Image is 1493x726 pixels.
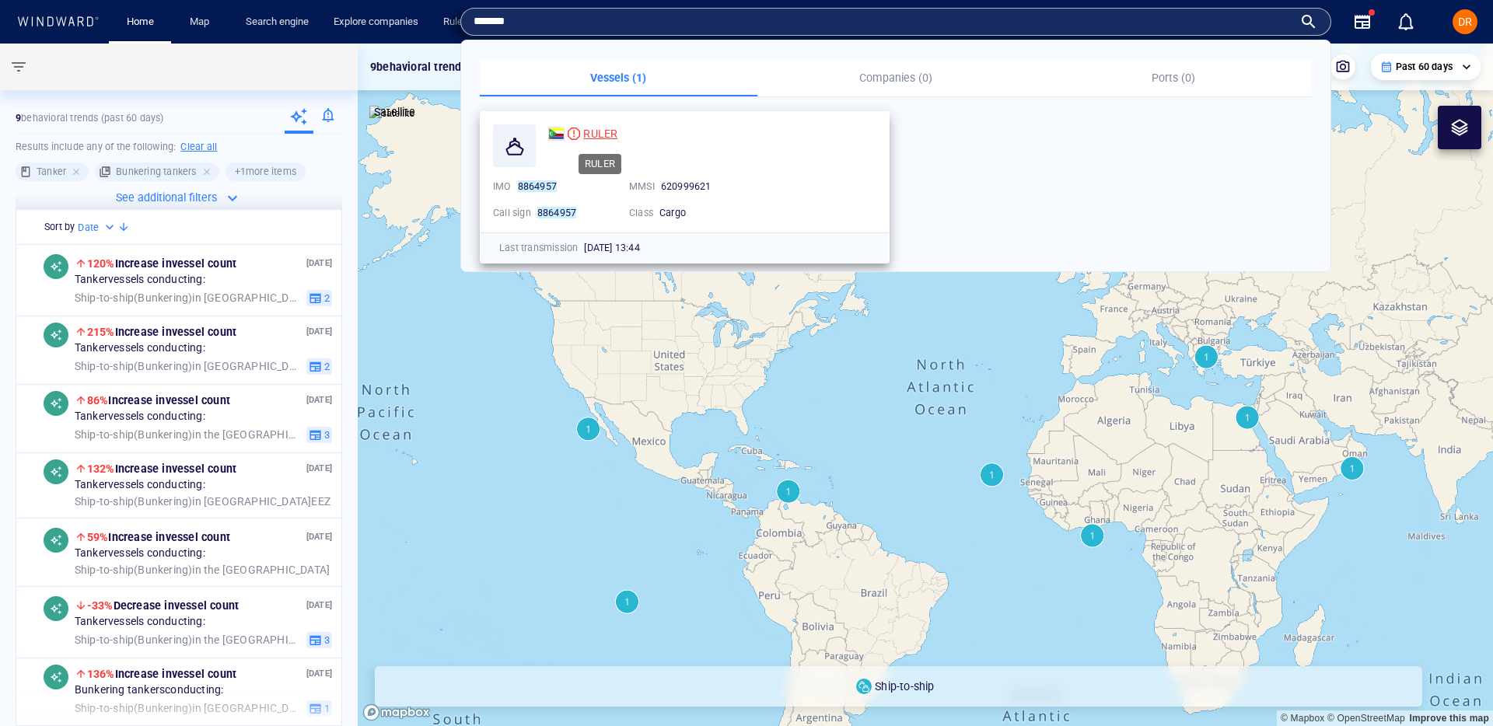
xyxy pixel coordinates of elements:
h6: Bunkering tankers [116,164,196,180]
button: See additional filters [116,187,242,209]
span: Tanker vessels conducting: [75,274,205,288]
span: in the [GEOGRAPHIC_DATA] [75,564,330,578]
span: Tanker vessels conducting: [75,479,205,493]
p: Companies (0) [767,68,1026,87]
h6: Date [78,220,99,236]
p: Vessels (1) [489,68,748,87]
p: [DATE] [306,462,332,476]
span: 3 [322,634,330,647]
p: [DATE] [306,530,332,545]
span: Ship-to-ship ( Bunkering ) [75,564,193,576]
span: Ship-to-ship ( Bunkering ) [75,291,193,304]
span: Bunkering tankers conducting: [75,684,224,698]
a: Mapbox [1281,713,1324,724]
p: IMO [493,180,512,194]
iframe: Chat [1427,656,1481,714]
button: 2 [306,358,332,375]
h6: Clear all [180,139,217,155]
span: in the [GEOGRAPHIC_DATA] [75,428,300,442]
p: [DATE] [306,257,332,271]
a: RULER [548,124,617,143]
strong: 9 [16,112,21,124]
p: [DATE] [306,667,332,682]
div: Cargo [659,206,753,220]
a: Map feedback [1409,713,1489,724]
a: Home [121,9,160,36]
p: behavioral trends (Past 60 days) [16,111,164,125]
span: 3 [322,428,330,442]
span: Tanker vessels conducting: [75,616,205,630]
span: Increase in vessel count [87,326,236,338]
img: satellite [369,106,415,121]
p: Satellite [374,103,415,121]
p: Past 60 days [1396,60,1453,74]
span: Ship-to-ship ( Bunkering ) [75,428,193,441]
canvas: Map [358,44,1493,726]
span: Ship-to-ship ( Bunkering ) [75,495,193,508]
a: Explore companies [327,9,425,36]
p: See additional filters [116,188,217,207]
button: 3 [306,427,332,444]
span: Ship-to-ship ( Bunkering ) [75,360,193,372]
h6: + 1 more items [235,164,296,180]
span: DR [1458,16,1472,28]
h6: Results include any of the following: [16,134,342,159]
span: 620999621 [661,180,712,192]
span: [DATE] 13:44 [584,242,639,253]
span: RULER [583,127,617,140]
span: 215% [87,326,115,338]
div: Bunkering tankers [95,162,219,181]
h6: Sort by [44,219,75,235]
div: Notification center [1397,12,1415,31]
span: 86% [87,394,109,407]
button: Home [115,9,165,36]
button: Map [177,9,227,36]
span: in [GEOGRAPHIC_DATA] EEZ [75,291,300,305]
span: Increase in vessel count [87,257,236,270]
span: 59% [87,531,109,543]
mark: 8864957 [518,180,557,192]
p: Last transmission [499,241,578,255]
span: 132% [87,462,115,475]
h6: Tanker [37,164,66,180]
p: [DATE] [306,393,332,408]
span: 136% [87,668,115,680]
span: -33% [87,599,114,612]
a: OpenStreetMap [1327,713,1405,724]
p: Call sign [493,206,531,220]
a: Map [184,9,221,36]
p: 9 behavioral trends insights [370,58,511,76]
div: Date [78,220,117,236]
span: Ship-to-ship ( Bunkering ) [75,634,193,646]
span: Tanker vessels conducting: [75,410,205,424]
span: Increase in vessel count [87,668,236,680]
span: Increase in vessel count [87,462,236,475]
p: MMSI [629,180,655,194]
p: [DATE] [306,599,332,613]
span: in [GEOGRAPHIC_DATA] EEZ [75,495,330,509]
p: Ports (0) [1044,68,1302,87]
span: Increase in vessel count [87,531,230,543]
p: Class [629,206,653,220]
span: Decrease in vessel count [87,599,239,612]
span: Tanker vessels conducting: [75,547,205,561]
a: Rule engine [437,9,501,36]
span: in the [GEOGRAPHIC_DATA] region [75,634,300,647]
span: 2 [322,360,330,374]
a: Mapbox logo [362,703,431,721]
button: 2 [306,290,332,307]
div: High risk [568,127,580,140]
div: Past 60 days [1380,60,1471,74]
mark: 8864957 [537,207,576,218]
a: Search engine [240,9,315,36]
span: 120% [87,257,115,270]
span: in [GEOGRAPHIC_DATA] EEZ [75,360,300,374]
p: Ship-to-ship [875,677,934,696]
p: [DATE] [306,325,332,340]
span: Tanker vessels conducting: [75,342,205,356]
span: 2 [322,291,330,305]
button: DR [1449,6,1481,37]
